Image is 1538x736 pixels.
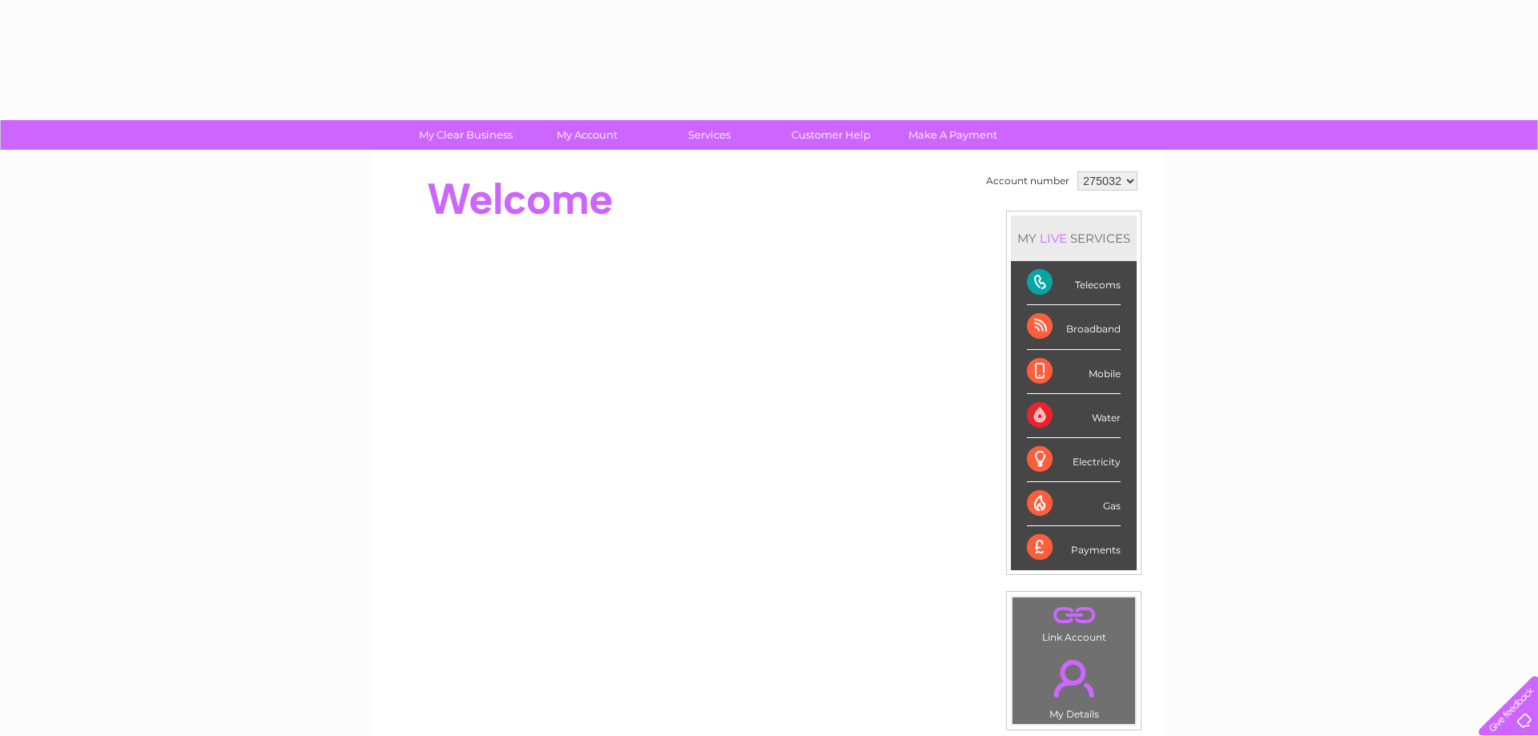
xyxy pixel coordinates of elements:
[1027,305,1121,349] div: Broadband
[887,120,1019,150] a: Make A Payment
[1027,350,1121,394] div: Mobile
[1027,438,1121,482] div: Electricity
[1011,215,1137,261] div: MY SERVICES
[765,120,897,150] a: Customer Help
[1037,231,1070,246] div: LIVE
[1017,650,1131,706] a: .
[1027,526,1121,569] div: Payments
[1027,482,1121,526] div: Gas
[1027,261,1121,305] div: Telecoms
[1017,601,1131,629] a: .
[982,167,1073,195] td: Account number
[400,120,532,150] a: My Clear Business
[1027,394,1121,438] div: Water
[521,120,654,150] a: My Account
[1012,646,1136,725] td: My Details
[1012,597,1136,647] td: Link Account
[643,120,775,150] a: Services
